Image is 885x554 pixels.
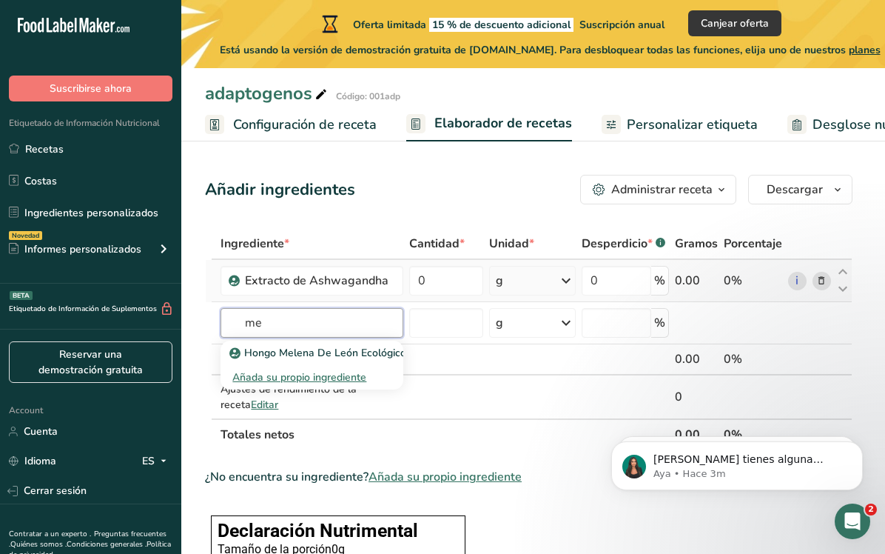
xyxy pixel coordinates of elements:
span: Descargar [767,181,823,198]
div: g [496,314,503,332]
div: 0% [724,272,782,290]
div: Oferta limitada [319,15,664,33]
div: 0% [724,350,782,368]
iframe: Intercom notifications mensaje [589,410,885,514]
a: Hongo Melena De León Ecológico [221,341,403,365]
a: Configuración de receta [205,108,377,141]
span: Ingrediente [221,235,289,253]
span: Elaborador de recetas [434,113,572,133]
div: Administrar receta [611,181,713,198]
div: BETA [10,291,33,300]
button: Suscribirse ahora [9,76,172,101]
span: Gramos [675,235,718,253]
span: Configuración de receta [233,115,377,135]
div: Novedad [9,231,42,240]
div: 0.00 [675,350,718,368]
div: Código: 001adp [336,90,400,103]
div: 0 [675,388,718,406]
a: Condiciones generales . [67,539,147,550]
span: planes [849,43,881,57]
div: Ajustes de rendimiento de la receta [221,381,403,413]
a: Idioma [9,448,56,474]
span: Canjear oferta [701,16,769,31]
span: Suscribirse ahora [50,81,132,96]
a: Reservar una demostración gratuita [9,341,172,383]
input: Añadir ingrediente [221,308,403,338]
a: i [788,272,807,290]
div: Añadir ingredientes [205,178,355,202]
a: Preguntas frecuentes . [9,529,166,550]
p: Hongo Melena De León Ecológico [232,345,406,361]
span: Suscripción anual [579,18,664,32]
div: Desperdicio [582,235,665,253]
div: g [496,272,503,290]
button: Administrar receta [580,175,736,204]
div: 0.00 [675,272,718,290]
span: Editar [251,398,278,412]
div: Añada su propio ingrediente [232,370,391,385]
span: Unidad [489,235,534,253]
h1: Declaración Nutrimental [218,522,459,541]
th: Totales netos [218,418,671,450]
span: Añada su propio ingrediente [369,468,522,486]
span: 2 [865,504,877,515]
span: 15 % de descuento adicional [429,18,573,32]
div: ¿No encuentra su ingrediente? [205,468,852,486]
button: Descargar [748,175,852,204]
a: Elaborador de recetas [406,107,572,142]
div: adaptogenos [205,80,330,107]
a: Contratar a un experto . [9,529,91,539]
span: Personalizar etiqueta [627,115,758,135]
button: Canjear oferta [688,10,781,36]
div: ES [142,453,172,470]
iframe: Intercom live chat [835,504,870,539]
div: Extracto de Ashwagandha [245,272,394,290]
span: Porcentaje [724,235,782,253]
span: Cantidad [409,235,465,253]
div: Añada su propio ingrediente [221,365,403,390]
span: Está usando la versión de demostración gratuita de [DOMAIN_NAME]. Para desbloquear todas las func... [220,42,881,58]
a: Personalizar etiqueta [602,108,758,141]
a: Quiénes somos . [10,539,67,550]
div: Informes personalizados [9,241,141,257]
